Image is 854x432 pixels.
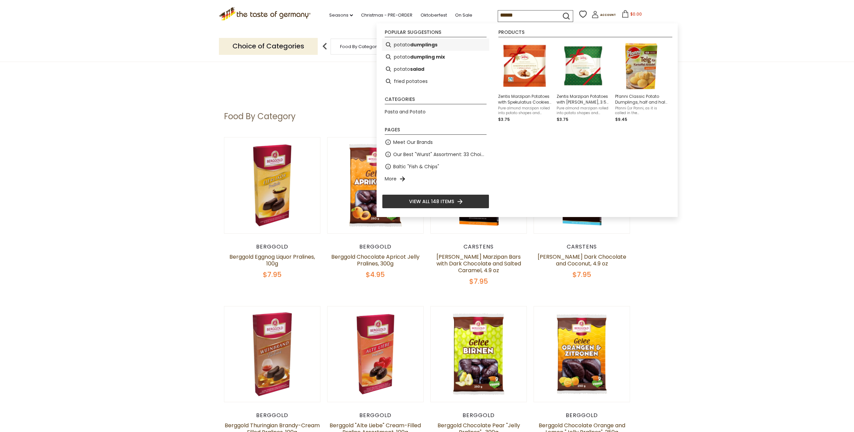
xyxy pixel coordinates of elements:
[534,412,630,419] div: Berggold
[382,173,489,185] li: More
[498,30,672,37] li: Products
[393,163,439,171] a: Baltic "Fish & Chips"
[382,160,489,173] li: Baltic "Fish & Chips"
[538,253,626,267] a: [PERSON_NAME] Dark Chocolate and Coconut, 4.9 oz
[224,111,296,122] h1: Food By Category
[385,97,487,104] li: Categories
[340,44,379,49] a: Food By Category
[224,137,320,233] img: Berggold Eggnog Liquor Pralines, 100g
[382,136,489,148] li: Meet Our Brands
[327,243,424,250] div: Berggold
[572,270,591,279] span: $7.95
[557,41,610,123] a: Zentis Marzipan Potatoes with Vanilla KipferlZentis Marzipan Potatoes with [PERSON_NAME], 3.5 oz....
[328,306,423,402] img: Berggold "Alte Liebe" Cream-Filled Praline Assortment, 100g
[469,277,488,286] span: $7.95
[410,41,437,49] b: dumplings
[382,39,489,51] li: potato dumplings
[498,93,551,105] span: Zentis Marzipan Potatoes with Spekulatius Cookies and Spices, 3.5 oz.
[495,39,554,126] li: Zentis Marzipan Potatoes with Spekulatius Cookies and Spices, 3.5 oz.
[328,137,423,233] img: Berggold Chocolate Apricot Jelly Pralines, 300g
[534,306,630,402] img: Berggold Chocolate Orange and Lemon "Jelly Pralines", 250g
[382,63,489,75] li: potato salad
[385,127,487,135] li: Pages
[615,106,668,115] span: Pfanni (or Panni, as it is called in the [GEOGRAPHIC_DATA]) is the leading brand of potato and br...
[615,41,668,123] a: Pfanni Classic Potato Dumplings, half and half, 318g, 12 pcPfanni (or Panni, as it is called in t...
[436,253,521,274] a: [PERSON_NAME] Marzipan Bars with Dark Chocolate and Salted Caramel, 4.9 oz
[557,106,610,115] span: Pure almond marzipan rolled into potato shapes and ifnused with bits of vanilla kipferl. These fa...
[382,148,489,160] li: Our Best "Wurst" Assortment: 33 Choices For The Grillabend
[219,38,318,55] p: Choice of Categories
[554,39,612,126] li: Zentis Marzipan Potatoes with Vanilla Kipferl, 3.5 oz.
[431,306,526,402] img: Berggold Chocolate Pear "Jelly Pralines" , 300g
[615,116,627,122] span: $9.45
[617,10,646,20] button: $0.00
[382,51,489,63] li: potato dumpling mix
[385,30,487,37] li: Popular suggestions
[559,41,608,90] img: Zentis Marzipan Potatoes with Vanilla Kipferl
[430,243,527,250] div: Carstens
[377,23,678,217] div: Instant Search Results
[263,270,282,279] span: $7.95
[382,75,489,87] li: fried potatoes
[534,243,630,250] div: Carstens
[557,116,568,122] span: $3.75
[385,108,426,116] a: Pasta and Potato
[224,243,320,250] div: Berggold
[410,53,445,61] b: dumpling mix
[327,412,424,419] div: Berggold
[498,41,551,123] a: Zentis Marzipan Potatoes with Spekulatius Cookies and Spices, 3.5 oz.Pure almond marzipan rolled ...
[421,12,447,19] a: Oktoberfest
[600,13,616,17] span: Account
[329,12,353,19] a: Seasons
[615,93,668,105] span: Pfanni Classic Potato Dumplings, half and half, 318g, 12 pc
[382,194,489,209] li: View all 148 items
[557,93,610,105] span: Zentis Marzipan Potatoes with [PERSON_NAME], 3.5 oz.
[430,412,527,419] div: Berggold
[630,11,642,17] span: $0.00
[224,306,320,402] img: Berggold Thuringian Brandy-Cream Filled Pralines, 100g
[498,106,551,115] span: Pure almond marzipan rolled into potato shapes and ifnused with bits of spekulatius cookies and s...
[409,198,454,205] span: View all 148 items
[224,412,320,419] div: Berggold
[498,116,510,122] span: $3.75
[382,106,489,118] li: Pasta and Potato
[366,270,385,279] span: $4.95
[318,40,332,53] img: previous arrow
[591,11,616,21] a: Account
[331,253,420,267] a: Berggold Chocolate Apricot Jelly Pralines, 300g
[229,253,315,267] a: Berggold Eggnog Liquor Pralines, 100g
[361,12,412,19] a: Christmas - PRE-ORDER
[612,39,671,126] li: Pfanni Classic Potato Dumplings, half and half, 318g, 12 pc
[455,12,472,19] a: On Sale
[393,151,487,158] a: Our Best "Wurst" Assortment: 33 Choices For The Grillabend
[410,65,424,73] b: salad
[393,138,433,146] a: Meet Our Brands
